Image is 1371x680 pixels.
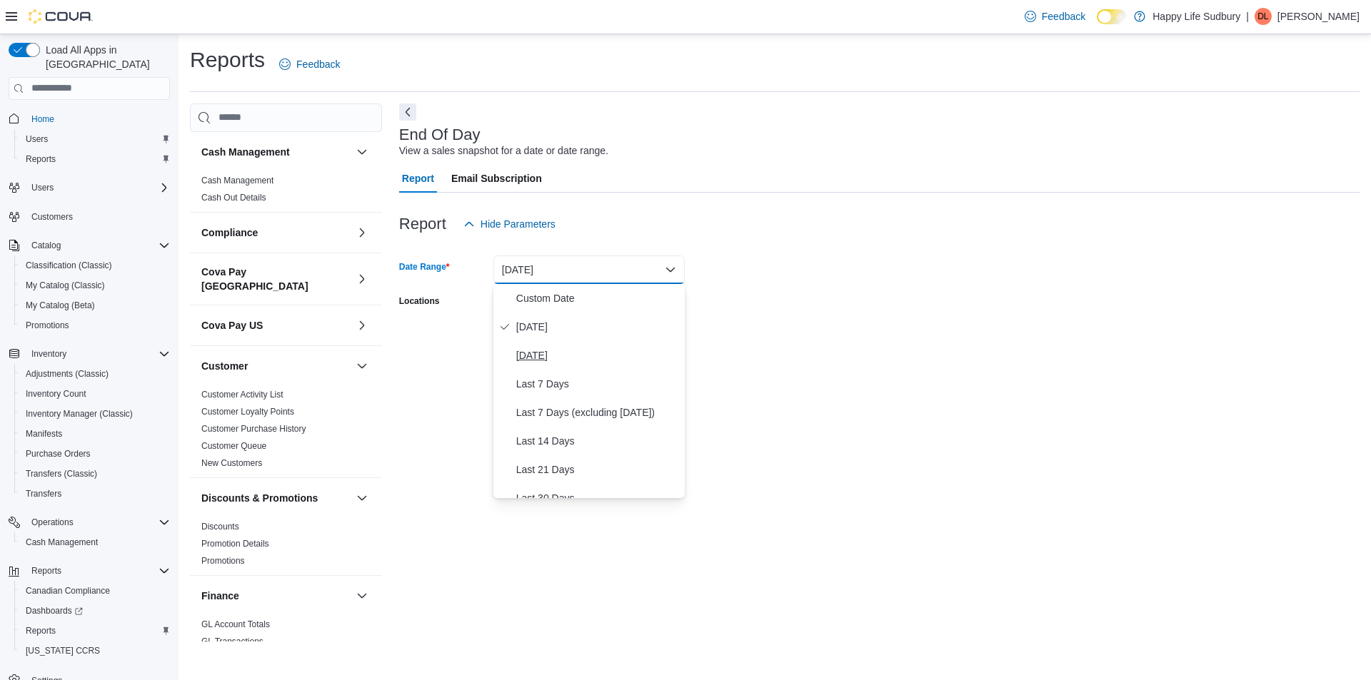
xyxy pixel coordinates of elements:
button: My Catalog (Classic) [14,275,176,295]
span: Last 7 Days (excluding [DATE]) [516,404,679,421]
span: Last 21 Days [516,461,679,478]
span: Washington CCRS [20,642,170,659]
h3: Cash Management [201,145,290,159]
button: Users [3,178,176,198]
span: Customer Loyalty Points [201,406,294,417]
span: Customer Queue [201,440,266,452]
span: Inventory Count [26,388,86,400]
a: GL Transactions [201,636,263,646]
a: Transfers [20,485,67,502]
span: DL [1257,8,1268,25]
a: My Catalog (Classic) [20,277,111,294]
button: Discounts & Promotions [353,489,371,507]
h3: Customer [201,359,248,373]
button: Customer [201,359,351,373]
img: Cova [29,9,93,24]
span: Promotions [20,317,170,334]
div: Select listbox [493,284,685,498]
a: Dashboards [20,602,89,619]
button: Home [3,108,176,129]
button: Operations [3,512,176,532]
a: Customer Activity List [201,390,283,400]
span: Load All Apps in [GEOGRAPHIC_DATA] [40,43,170,71]
button: [US_STATE] CCRS [14,641,176,661]
button: Inventory Count [14,384,176,404]
span: Reports [31,565,61,577]
a: Adjustments (Classic) [20,365,114,382]
button: Cash Management [201,145,351,159]
a: Inventory Manager (Classic) [20,405,139,422]
span: Reports [26,625,56,636]
span: Promotion Details [201,538,269,549]
a: My Catalog (Beta) [20,297,101,314]
span: New Customers [201,457,262,469]
span: [DATE] [516,347,679,364]
a: Reports [20,622,61,639]
span: Users [26,179,170,196]
span: Cash Out Details [201,192,266,203]
span: Feedback [1042,9,1085,24]
span: Email Subscription [451,164,542,193]
span: Reports [26,562,170,579]
button: Catalog [3,235,176,255]
span: Promotions [26,320,69,331]
button: Reports [14,621,176,641]
button: Cash Management [14,532,176,552]
button: Promotions [14,315,176,335]
a: Customers [26,208,79,225]
span: Manifests [26,428,62,440]
span: Adjustments (Classic) [26,368,109,380]
span: Canadian Compliance [26,585,110,597]
label: Locations [399,295,440,307]
span: Classification (Classic) [26,260,112,271]
button: Reports [14,149,176,169]
button: Users [14,129,176,149]
button: Cova Pay US [353,317,371,334]
span: Customers [31,211,73,223]
a: Promotion Details [201,539,269,549]
h3: Report [399,215,446,233]
span: Custom Date [516,290,679,307]
span: My Catalog (Beta) [26,300,95,311]
input: Dark Mode [1097,9,1127,24]
span: [DATE] [516,318,679,335]
div: View a sales snapshot for a date or date range. [399,143,608,158]
a: Customer Queue [201,441,266,451]
span: Manifests [20,425,170,442]
a: Users [20,131,54,148]
p: | [1246,8,1249,25]
h3: Compliance [201,225,258,240]
span: Users [31,182,54,193]
div: David Law [1255,8,1272,25]
a: Reports [20,151,61,168]
span: Last 7 Days [516,375,679,392]
span: Inventory [31,348,66,360]
span: My Catalog (Classic) [26,280,105,291]
span: Reports [20,622,170,639]
button: Cova Pay [GEOGRAPHIC_DATA] [201,265,351,293]
button: Operations [26,514,79,531]
span: Last 30 Days [516,489,679,507]
span: GL Transactions [201,636,263,647]
button: Customer [353,357,371,375]
button: Reports [3,561,176,581]
a: Cash Out Details [201,193,266,203]
span: Transfers [20,485,170,502]
a: Home [26,111,60,128]
span: Last 14 Days [516,432,679,450]
button: Users [26,179,59,196]
span: Classification (Classic) [20,257,170,274]
span: Catalog [31,240,61,251]
button: Inventory [3,344,176,364]
span: Inventory [26,345,170,362]
span: Home [31,113,54,125]
p: [PERSON_NAME] [1277,8,1360,25]
a: Feedback [1019,2,1091,31]
div: Discounts & Promotions [190,518,382,575]
button: Next [399,103,416,121]
a: Customer Purchase History [201,424,306,434]
span: GL Account Totals [201,619,270,630]
a: Manifests [20,425,68,442]
a: Canadian Compliance [20,582,116,599]
a: Cash Management [201,176,273,186]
